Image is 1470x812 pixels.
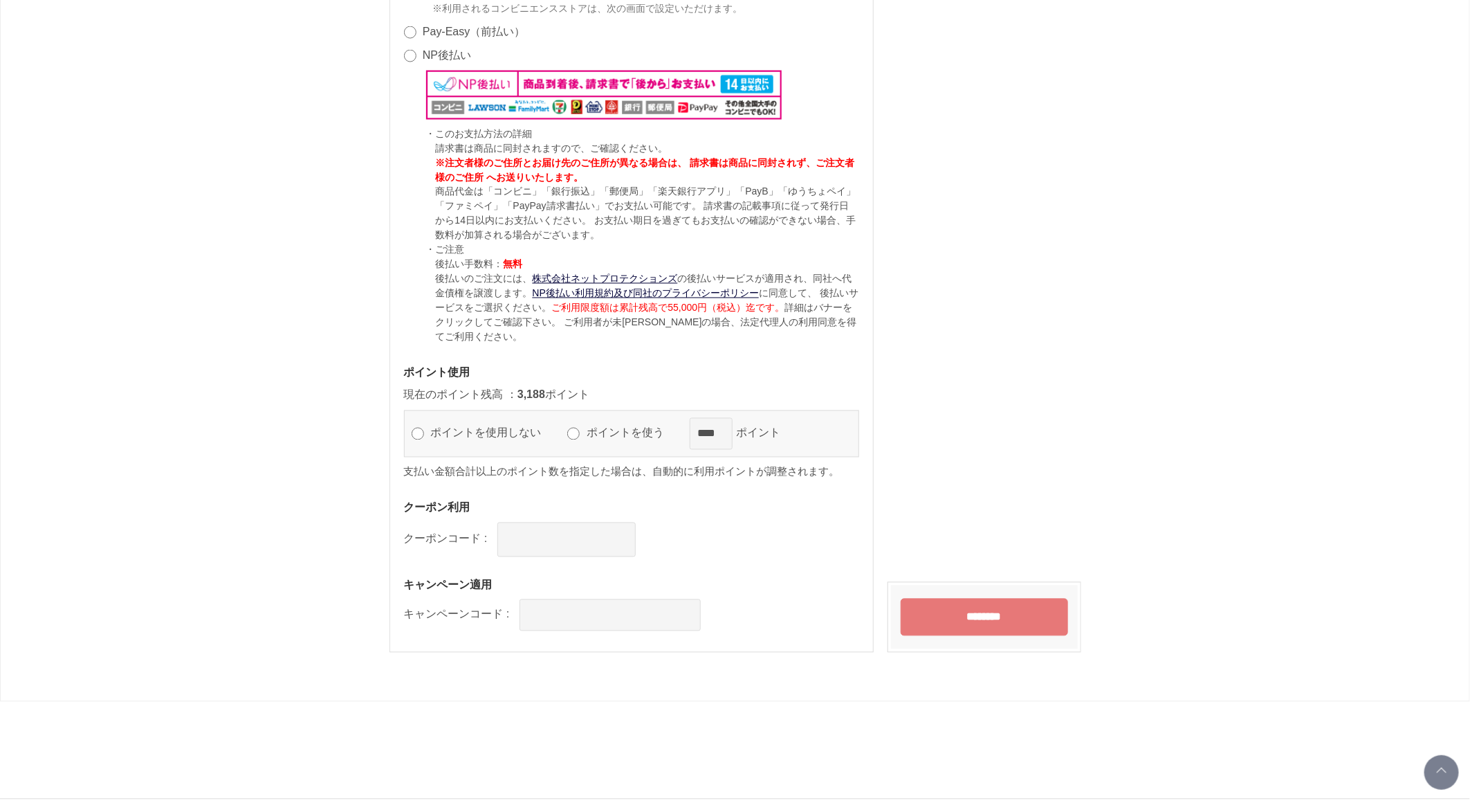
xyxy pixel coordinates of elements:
img: NP後払い [426,71,782,119]
p: 支払い金額合計以上のポイント数を指定した場合は、自動的に利用ポイントが調整されます。 [404,464,859,480]
label: NP後払い [423,49,471,61]
p: 商品代金は「コンビニ」「銀行振込」「郵便局」「楽天銀行アプリ」「PayB」「ゆうちょペイ」「ファミペイ」「PayPay請求書払い」でお支払い可能です。 請求書の記載事項に従って発行日から14日以... [436,185,859,243]
label: クーポンコード : [404,533,488,545]
h3: キャンペーン適用 [404,578,859,593]
span: ご利用限度額は累計残高で55,000円（税込）迄です。 [552,303,785,314]
span: ※注文者様のご住所とお届け先のご住所が異なる場合は、 請求書は商品に同封されず、ご注文者様のご住所 へお送りいたします。 [436,157,855,183]
p: 現在のポイント残高 ： ポイント [404,387,859,404]
div: ・このお支払方法の詳細 ・ご注意 [426,127,859,345]
label: キャンペーンコード : [404,608,510,620]
p: 後払い手数料： 後払いのご注文には、 の後払いサービスが適用され、同社へ代金債権を譲渡します。 に同意して、 後払いサービスをご選択ください。 詳細はバナーをクリックしてご確認下さい。 ご利用者... [436,258,859,345]
label: ポイント [733,427,796,439]
a: 株式会社ネットプロテクションズ [533,273,678,285]
span: ※利用されるコンビニエンスストアは、次の画面で設定いただけます。 [433,1,743,16]
label: ポイントを使用しない [428,427,558,439]
span: 3,188 [517,389,545,401]
h3: クーポン利用 [404,500,859,515]
h3: ポイント使用 [404,366,859,380]
p: 請求書は商品に同封されますので、ご確認ください。 [436,141,859,156]
label: ポイントを使う [583,427,680,439]
span: 無料 [504,259,523,270]
label: Pay-Easy（前払い） [423,26,525,37]
a: NP後払い利用規約及び同社のプライバシーポリシー [533,288,759,299]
